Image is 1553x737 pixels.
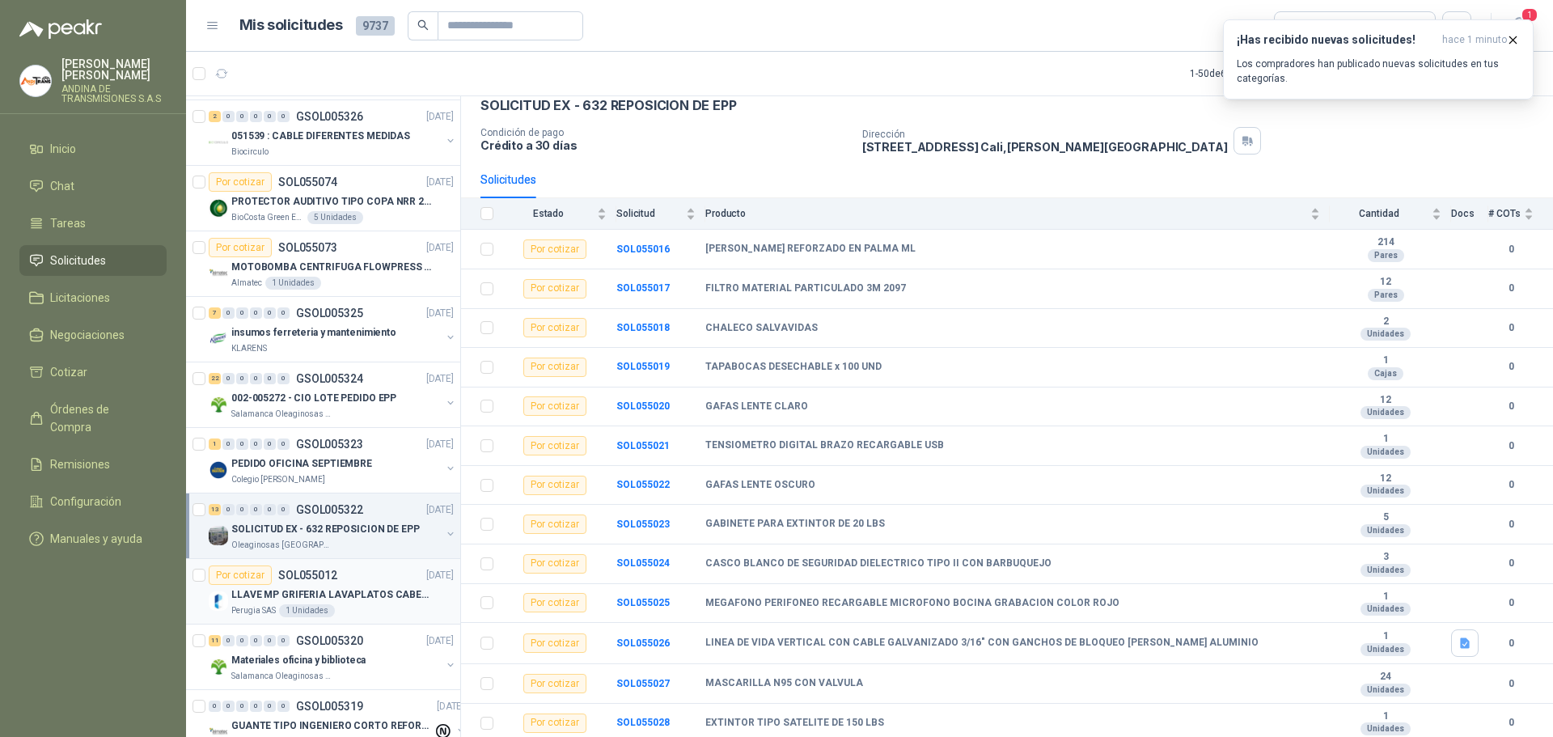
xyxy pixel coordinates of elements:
p: LLAVE MP GRIFERIA LAVAPLATOS CABEZA EXTRAIBLE [231,587,433,603]
p: [DATE] [426,371,454,387]
div: 0 [236,635,248,646]
div: 0 [250,373,262,384]
div: Por cotizar [523,396,586,416]
div: 0 [250,701,262,712]
b: 5 [1330,511,1441,524]
b: 0 [1488,517,1534,532]
a: SOL055024 [616,557,670,569]
div: 0 [264,504,276,515]
button: ¡Has recibido nuevas solicitudes!hace 1 minuto Los compradores han publicado nuevas solicitudes e... [1223,19,1534,100]
span: 1 [1521,7,1538,23]
b: GABINETE PARA EXTINTOR DE 20 LBS [705,518,885,531]
b: 1 [1330,710,1441,723]
b: 0 [1488,242,1534,257]
div: 0 [264,307,276,319]
div: Unidades [1360,684,1411,697]
img: Company Logo [209,591,228,611]
b: EXTINTOR TIPO SATELITE DE 150 LBS [705,717,884,730]
div: Unidades [1360,643,1411,656]
b: [PERSON_NAME] REFORZADO EN PALMA ML [705,243,916,256]
div: 7 [209,307,221,319]
th: Cantidad [1330,198,1451,230]
img: Company Logo [20,66,51,96]
p: [DATE] [426,437,454,452]
div: Unidades [1360,328,1411,341]
div: 0 [250,111,262,122]
div: 0 [277,504,290,515]
a: Por cotizarSOL055073[DATE] Company LogoMOTOBOMBA CENTRIFUGA FLOWPRESS 1.5HP-220Almatec1 Unidades [186,231,460,297]
a: SOL055016 [616,244,670,255]
div: 0 [277,635,290,646]
div: 0 [222,504,235,515]
th: Producto [705,198,1330,230]
a: Inicio [19,133,167,164]
p: Condición de pago [480,127,849,138]
a: Chat [19,171,167,201]
div: 0 [264,111,276,122]
div: 0 [222,307,235,319]
div: Por cotizar [523,436,586,455]
b: 1 [1330,591,1441,604]
div: 0 [277,701,290,712]
button: 1 [1504,11,1534,40]
p: Materiales oficina y biblioteca [231,653,366,668]
span: 9737 [356,16,395,36]
div: 13 [209,504,221,515]
b: 0 [1488,636,1534,651]
a: SOL055023 [616,519,670,530]
th: # COTs [1488,198,1553,230]
th: Estado [503,198,616,230]
p: Dirección [862,129,1228,140]
p: Salamanca Oleaginosas SAS [231,408,333,421]
div: Por cotizar [523,554,586,574]
a: SOL055028 [616,717,670,728]
b: TENSIOMETRO DIGITAL BRAZO RECARGABLE USB [705,439,944,452]
b: 1 [1330,433,1441,446]
div: Pares [1368,289,1404,302]
div: 0 [236,373,248,384]
div: Unidades [1360,446,1411,459]
b: 0 [1488,676,1534,692]
b: 0 [1488,477,1534,493]
span: Inicio [50,140,76,158]
p: Oleaginosas [GEOGRAPHIC_DATA][PERSON_NAME] [231,539,333,552]
b: SOL055026 [616,637,670,649]
a: 11 0 0 0 0 0 GSOL005320[DATE] Company LogoMateriales oficina y bibliotecaSalamanca Oleaginosas SAS [209,631,457,683]
a: SOL055021 [616,440,670,451]
p: [DATE] [426,502,454,518]
a: Configuración [19,486,167,517]
p: Perugia SAS [231,604,276,617]
a: 22 0 0 0 0 0 GSOL005324[DATE] Company Logo002-005272 - CIO LOTE PEDIDO EPPSalamanca Oleaginosas SAS [209,369,457,421]
div: Unidades [1360,524,1411,537]
a: 2 0 0 0 0 0 GSOL005326[DATE] Company Logo051539 : CABLE DIFERENTES MEDIDASBiocirculo [209,107,457,159]
img: Company Logo [209,264,228,283]
a: Por cotizarSOL055074[DATE] Company LogoPROTECTOR AUDITIVO TIPO COPA NRR 23dBBioCosta Green Energy... [186,166,460,231]
h1: Mis solicitudes [239,14,343,37]
div: 0 [264,438,276,450]
p: GUANTE TIPO INGENIERO CORTO REFORZADO [231,718,433,734]
span: # COTs [1488,208,1521,219]
p: Crédito a 30 días [480,138,849,152]
b: 2 [1330,316,1441,328]
span: search [417,19,429,31]
div: 2 [209,111,221,122]
div: Unidades [1360,564,1411,577]
div: Unidades [1360,603,1411,616]
span: Cotizar [50,363,87,381]
b: 0 [1488,399,1534,414]
p: GSOL005325 [296,307,363,319]
p: GSOL005323 [296,438,363,450]
span: Remisiones [50,455,110,473]
img: Company Logo [209,133,228,152]
p: 051539 : CABLE DIFERENTES MEDIDAS [231,129,410,144]
p: [DATE] [426,633,454,649]
div: 11 [209,635,221,646]
div: 0 [236,438,248,450]
div: 0 [236,701,248,712]
p: 002-005272 - CIO LOTE PEDIDO EPP [231,391,396,406]
p: Almatec [231,277,262,290]
p: [DATE] [437,699,464,714]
